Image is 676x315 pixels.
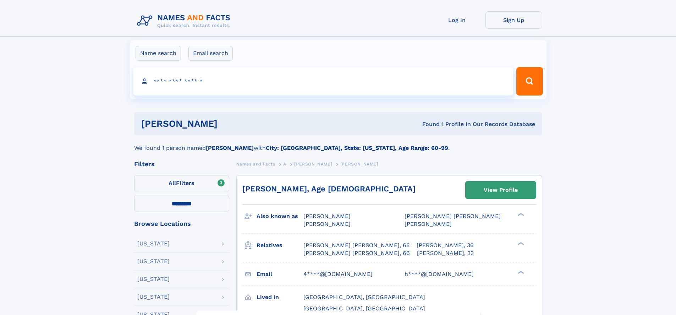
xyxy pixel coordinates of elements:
[405,213,501,219] span: [PERSON_NAME] [PERSON_NAME]
[133,67,513,96] input: search input
[303,294,425,300] span: [GEOGRAPHIC_DATA], [GEOGRAPHIC_DATA]
[257,239,303,251] h3: Relatives
[134,11,236,31] img: Logo Names and Facts
[257,268,303,280] h3: Email
[303,305,425,312] span: [GEOGRAPHIC_DATA], [GEOGRAPHIC_DATA]
[206,145,254,151] b: [PERSON_NAME]
[294,159,332,168] a: [PERSON_NAME]
[136,46,181,61] label: Name search
[134,175,229,192] label: Filters
[405,221,452,227] span: [PERSON_NAME]
[257,210,303,222] h3: Also known as
[236,159,275,168] a: Names and Facts
[429,11,485,29] a: Log In
[134,221,229,227] div: Browse Locations
[137,241,170,246] div: [US_STATE]
[283,162,286,167] span: A
[294,162,332,167] span: [PERSON_NAME]
[188,46,233,61] label: Email search
[516,241,524,246] div: ❯
[242,184,416,193] a: [PERSON_NAME], Age [DEMOGRAPHIC_DATA]
[516,67,543,96] button: Search Button
[137,294,170,300] div: [US_STATE]
[134,161,229,167] div: Filters
[137,276,170,282] div: [US_STATE]
[417,241,474,249] a: [PERSON_NAME], 36
[303,213,351,219] span: [PERSON_NAME]
[266,145,448,151] b: City: [GEOGRAPHIC_DATA], State: [US_STATE], Age Range: 60-99
[417,249,474,257] a: [PERSON_NAME], 33
[340,162,378,167] span: [PERSON_NAME]
[169,180,176,186] span: All
[516,212,524,217] div: ❯
[303,221,351,227] span: [PERSON_NAME]
[516,270,524,275] div: ❯
[484,182,518,198] div: View Profile
[257,291,303,303] h3: Lived in
[303,241,410,249] a: [PERSON_NAME] [PERSON_NAME], 65
[134,135,542,152] div: We found 1 person named with .
[466,181,536,199] a: View Profile
[485,11,542,29] a: Sign Up
[137,259,170,264] div: [US_STATE]
[283,159,286,168] a: A
[320,120,535,128] div: Found 1 Profile In Our Records Database
[303,249,410,257] a: [PERSON_NAME] [PERSON_NAME], 66
[141,119,320,128] h1: [PERSON_NAME]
